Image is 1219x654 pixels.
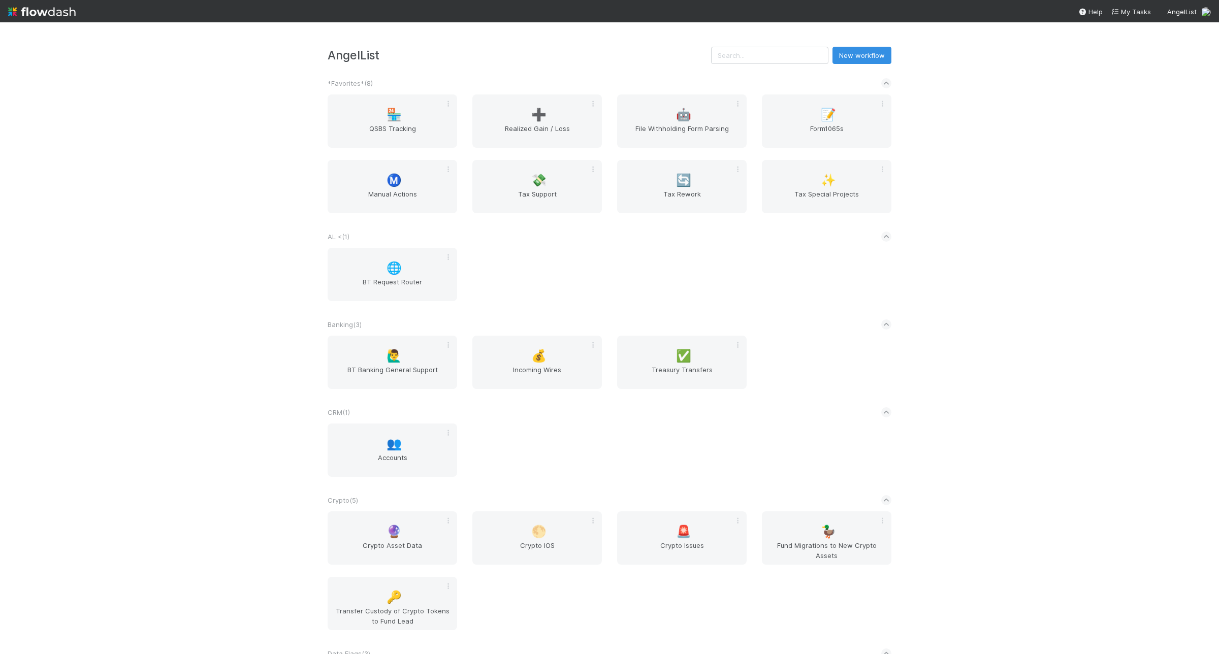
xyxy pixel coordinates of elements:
input: Search... [711,47,828,64]
a: 🏪QSBS Tracking [328,94,457,148]
a: ✨Tax Special Projects [762,160,891,213]
a: 🚨Crypto Issues [617,511,747,565]
img: avatar_04ed6c9e-3b93-401c-8c3a-8fad1b1fc72c.png [1201,7,1211,17]
span: Crypto IOS [476,540,598,561]
span: Form1065s [766,123,887,144]
span: Incoming Wires [476,365,598,385]
span: ✅ [676,349,691,363]
span: BT Banking General Support [332,365,453,385]
span: 👥 [387,437,402,450]
span: CRM ( 1 ) [328,408,350,416]
span: AngelList [1167,8,1197,16]
span: 🔮 [387,525,402,538]
a: 🔮Crypto Asset Data [328,511,457,565]
span: File Withholding Form Parsing [621,123,743,144]
a: Ⓜ️Manual Actions [328,160,457,213]
span: Tax Rework [621,189,743,209]
a: 🙋‍♂️BT Banking General Support [328,336,457,389]
span: AL < ( 1 ) [328,233,349,241]
span: BT Request Router [332,277,453,297]
span: Crypto Issues [621,540,743,561]
span: 💸 [531,174,547,187]
div: Help [1078,7,1103,17]
span: QSBS Tracking [332,123,453,144]
a: 💸Tax Support [472,160,602,213]
img: logo-inverted-e16ddd16eac7371096b0.svg [8,3,76,20]
span: Realized Gain / Loss [476,123,598,144]
a: ✅Treasury Transfers [617,336,747,389]
span: ✨ [821,174,836,187]
span: 🦆 [821,525,836,538]
span: My Tasks [1111,8,1151,16]
span: Manual Actions [332,189,453,209]
a: 🦆Fund Migrations to New Crypto Assets [762,511,891,565]
span: *Favorites* ( 8 ) [328,79,373,87]
a: 👥Accounts [328,423,457,477]
span: Tax Support [476,189,598,209]
a: 🤖File Withholding Form Parsing [617,94,747,148]
span: Treasury Transfers [621,365,743,385]
a: ➕Realized Gain / Loss [472,94,602,148]
a: 🔄Tax Rework [617,160,747,213]
button: New workflow [832,47,891,64]
span: Accounts [332,452,453,473]
a: My Tasks [1111,7,1151,17]
span: Transfer Custody of Crypto Tokens to Fund Lead [332,606,453,626]
span: ➕ [531,108,547,121]
a: 🌕Crypto IOS [472,511,602,565]
span: 🚨 [676,525,691,538]
span: Ⓜ️ [387,174,402,187]
span: Banking ( 3 ) [328,320,362,329]
span: 💰 [531,349,547,363]
span: Crypto ( 5 ) [328,496,358,504]
h3: AngelList [328,48,711,62]
span: Tax Special Projects [766,189,887,209]
span: 🌕 [531,525,547,538]
span: 🔑 [387,591,402,604]
span: 🤖 [676,108,691,121]
span: 📝 [821,108,836,121]
span: 🔄 [676,174,691,187]
a: 🌐BT Request Router [328,248,457,301]
span: Crypto Asset Data [332,540,453,561]
span: 🌐 [387,261,402,275]
span: Fund Migrations to New Crypto Assets [766,540,887,561]
span: 🏪 [387,108,402,121]
a: 🔑Transfer Custody of Crypto Tokens to Fund Lead [328,577,457,630]
a: 💰Incoming Wires [472,336,602,389]
span: 🙋‍♂️ [387,349,402,363]
a: 📝Form1065s [762,94,891,148]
